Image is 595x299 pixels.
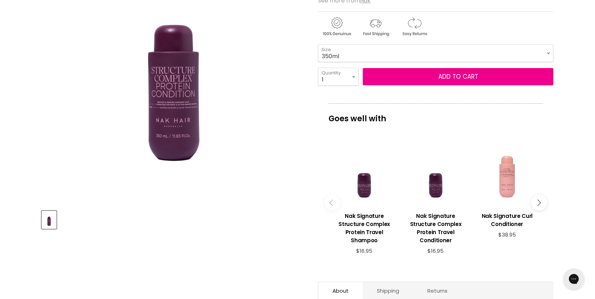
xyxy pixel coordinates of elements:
[318,16,355,37] img: genuine.gif
[318,68,359,85] select: Quantity
[396,16,433,37] img: returns.gif
[427,247,444,255] span: $16.95
[438,72,478,81] span: Add to cart
[403,207,468,248] a: View product:Nak Signature Structure Complex Protein Travel Conditioner
[403,212,468,244] h3: Nak Signature Structure Complex Protein Travel Conditioner
[498,231,516,238] span: $38.95
[42,211,56,229] button: Nak Signature Structure Complex Protein Conditioner
[329,103,543,127] p: Goes well with
[475,212,539,228] h3: Nak Signature Curl Conditioner
[363,68,553,86] button: Add to cart
[357,16,394,37] img: shipping.gif
[332,207,396,248] a: View product:Nak Signature Structure Complex Protein Travel Shampoo
[332,212,396,244] h3: Nak Signature Structure Complex Protein Travel Shampoo
[41,209,306,229] div: Product thumbnails
[560,266,588,292] iframe: Gorgias live chat messenger
[356,247,372,255] span: $16.95
[475,207,539,232] a: View product:Nak Signature Curl Conditioner
[42,212,56,228] img: Nak Signature Structure Complex Protein Conditioner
